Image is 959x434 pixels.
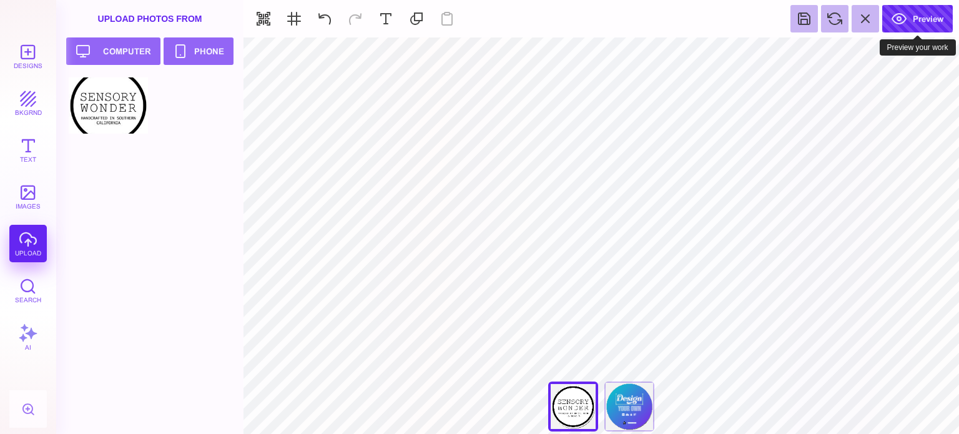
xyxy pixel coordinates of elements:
[9,131,47,169] button: Text
[882,5,953,32] button: Preview
[9,272,47,309] button: Search
[9,37,47,75] button: Designs
[164,37,234,65] button: Phone
[9,178,47,215] button: images
[9,84,47,122] button: bkgrnd
[66,37,160,65] button: Computer
[9,318,47,356] button: AI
